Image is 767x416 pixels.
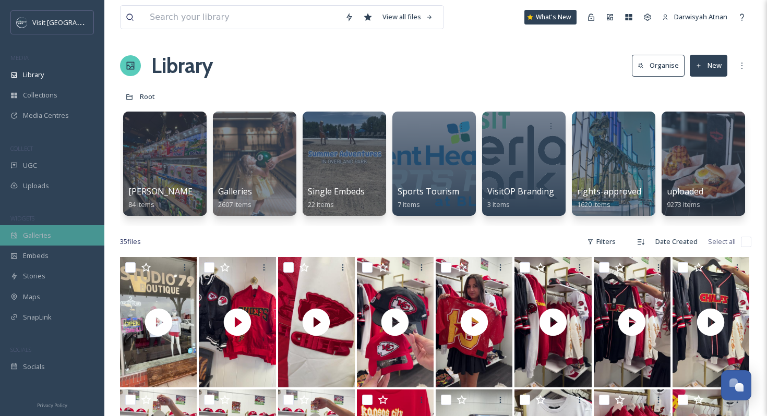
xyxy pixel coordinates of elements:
img: thumbnail [357,257,434,387]
span: 7 items [398,200,420,209]
a: Root [140,90,155,103]
img: thumbnail [120,257,197,387]
span: Socials [23,362,45,372]
span: Maps [23,292,40,302]
a: Privacy Policy [37,398,67,411]
span: SnapLink [23,312,52,322]
span: UGC [23,161,37,170]
img: thumbnail [594,257,670,387]
a: VisitOP Branding3 items [487,187,554,209]
a: Single Embeds22 items [308,187,365,209]
span: [PERSON_NAME] Sponsored Trip [128,186,259,197]
span: Select all [708,237,736,247]
span: 1620 items [577,200,610,209]
span: VisitOP Branding [487,186,554,197]
a: Galleries2607 items [218,187,252,209]
a: Library [151,50,213,81]
a: Organise [632,55,690,76]
span: Galleries [218,186,252,197]
img: c3es6xdrejuflcaqpovn.png [17,17,27,28]
span: Sports Tourism [398,186,459,197]
span: SOCIALS [10,346,31,353]
button: Organise [632,55,685,76]
button: Open Chat [721,370,751,400]
span: Library [23,70,44,80]
span: Collections [23,90,57,100]
img: thumbnail [278,257,355,387]
span: Privacy Policy [37,402,67,409]
button: New [690,55,727,76]
span: Single Embeds [308,186,365,197]
a: What's New [524,10,577,25]
span: Uploads [23,181,49,191]
span: MEDIA [10,54,29,62]
span: 9273 items [667,200,700,209]
span: Embeds [23,251,49,261]
a: rights-approved1620 items [577,187,641,209]
span: 3 items [487,200,510,209]
img: thumbnail [514,257,591,387]
input: Search your library [145,6,340,29]
span: 22 items [308,200,334,209]
img: thumbnail [436,257,512,387]
a: Sports Tourism7 items [398,187,459,209]
span: rights-approved [577,186,641,197]
span: 35 file s [120,237,141,247]
img: thumbnail [673,257,749,387]
a: [PERSON_NAME] Sponsored Trip84 items [128,187,259,209]
span: COLLECT [10,144,33,152]
span: 84 items [128,200,154,209]
span: Galleries [23,230,51,240]
a: View all files [377,7,438,27]
img: thumbnail [199,257,275,387]
span: WIDGETS [10,214,34,222]
span: Root [140,92,155,101]
div: Filters [582,231,621,252]
a: Darwisyah Atnan [657,7,733,27]
span: Media Centres [23,111,69,120]
span: 2607 items [218,200,251,209]
div: Date Created [650,231,703,252]
span: Visit [GEOGRAPHIC_DATA] [32,17,113,27]
span: uploaded [667,186,703,197]
span: Darwisyah Atnan [674,12,727,21]
span: Stories [23,271,45,281]
a: uploaded9273 items [667,187,703,209]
